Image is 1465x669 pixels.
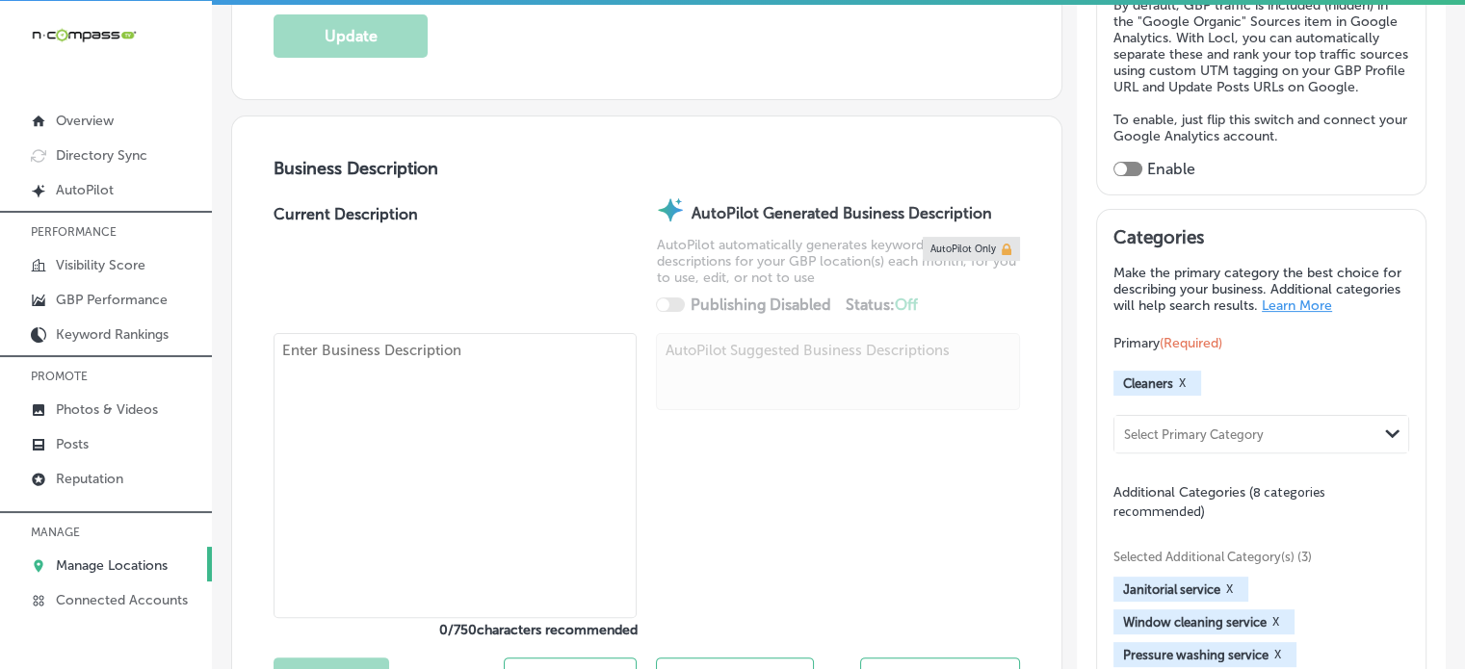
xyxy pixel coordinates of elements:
strong: AutoPilot Generated Business Description [692,204,992,222]
span: Window cleaning service [1123,615,1267,630]
span: (8 categories recommended) [1113,483,1325,521]
button: Update [274,14,428,58]
p: GBP Performance [56,292,168,308]
span: Selected Additional Category(s) (3) [1113,550,1395,564]
label: 0 / 750 characters recommended [274,622,637,638]
p: To enable, just flip this switch and connect your Google Analytics account. [1113,112,1409,144]
h3: Business Description [274,158,1020,179]
p: Photos & Videos [56,401,158,418]
p: Directory Sync [56,147,147,164]
h3: Categories [1113,226,1409,255]
span: Cleaners [1123,376,1173,391]
label: Enable [1147,160,1195,178]
button: X [1269,647,1287,662]
span: Janitorial service [1123,582,1220,597]
span: (Required) [1160,335,1222,351]
p: Visibility Score [56,257,145,273]
p: Overview [56,113,114,129]
button: X [1267,614,1285,630]
button: X [1173,375,1191,391]
p: Manage Locations [56,557,168,574]
span: Pressure washing service [1123,648,1269,662]
p: Reputation [56,471,123,487]
label: Current Description [274,205,418,333]
p: Make the primary category the best choice for describing your business. Additional categories wil... [1113,265,1409,314]
button: X [1220,581,1239,597]
a: Learn More [1262,297,1332,314]
p: Connected Accounts [56,592,188,608]
p: AutoPilot [56,182,114,198]
span: Additional Categories [1113,484,1325,520]
div: Select Primary Category [1124,427,1264,442]
span: Primary [1113,335,1222,351]
p: Posts [56,436,89,452]
img: autopilot-icon [656,195,685,224]
img: 660ab0bf-5cc7-4cb8-ba1c-48b5ae0f18e60NCTV_CLogo_TV_Black_-500x88.png [31,26,137,44]
p: Keyword Rankings [56,326,169,343]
